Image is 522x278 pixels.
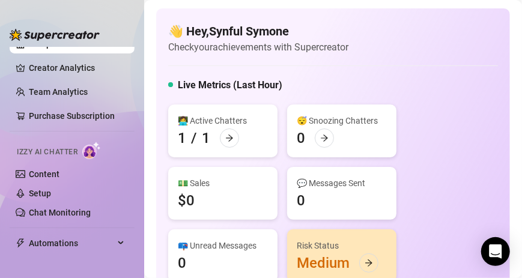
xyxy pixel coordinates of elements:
a: Creator Analytics [29,58,125,77]
a: Team Analytics [29,87,88,97]
article: Check your achievements with Supercreator [168,40,348,55]
a: Purchase Subscription [29,106,125,125]
a: Setup [29,39,51,49]
span: Izzy AI Chatter [17,147,77,158]
a: Chat Monitoring [29,208,91,217]
h5: Live Metrics (Last Hour) [178,78,282,92]
img: logo-BBDzfeDw.svg [10,29,100,41]
div: 📪 Unread Messages [178,239,268,252]
div: 1 [178,128,186,148]
div: Risk Status [297,239,387,252]
img: AI Chatter [82,142,101,159]
div: 💬 Messages Sent [297,177,387,190]
span: Chat Copilot [29,258,114,277]
div: 💵 Sales [178,177,268,190]
span: arrow-right [365,259,373,267]
span: arrow-right [225,134,234,142]
div: Open Intercom Messenger [481,237,510,266]
div: 0 [297,191,305,210]
h4: 👋 Hey, Synful Symone [168,23,348,40]
div: $0 [178,191,195,210]
div: 1 [202,128,210,148]
a: Content [29,169,59,179]
span: arrow-right [320,134,329,142]
a: Setup [29,189,51,198]
span: thunderbolt [16,238,25,248]
div: 😴 Snoozing Chatters [297,114,387,127]
div: 0 [297,128,305,148]
div: 0 [178,253,186,273]
div: 👩‍💻 Active Chatters [178,114,268,127]
span: Automations [29,234,114,253]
